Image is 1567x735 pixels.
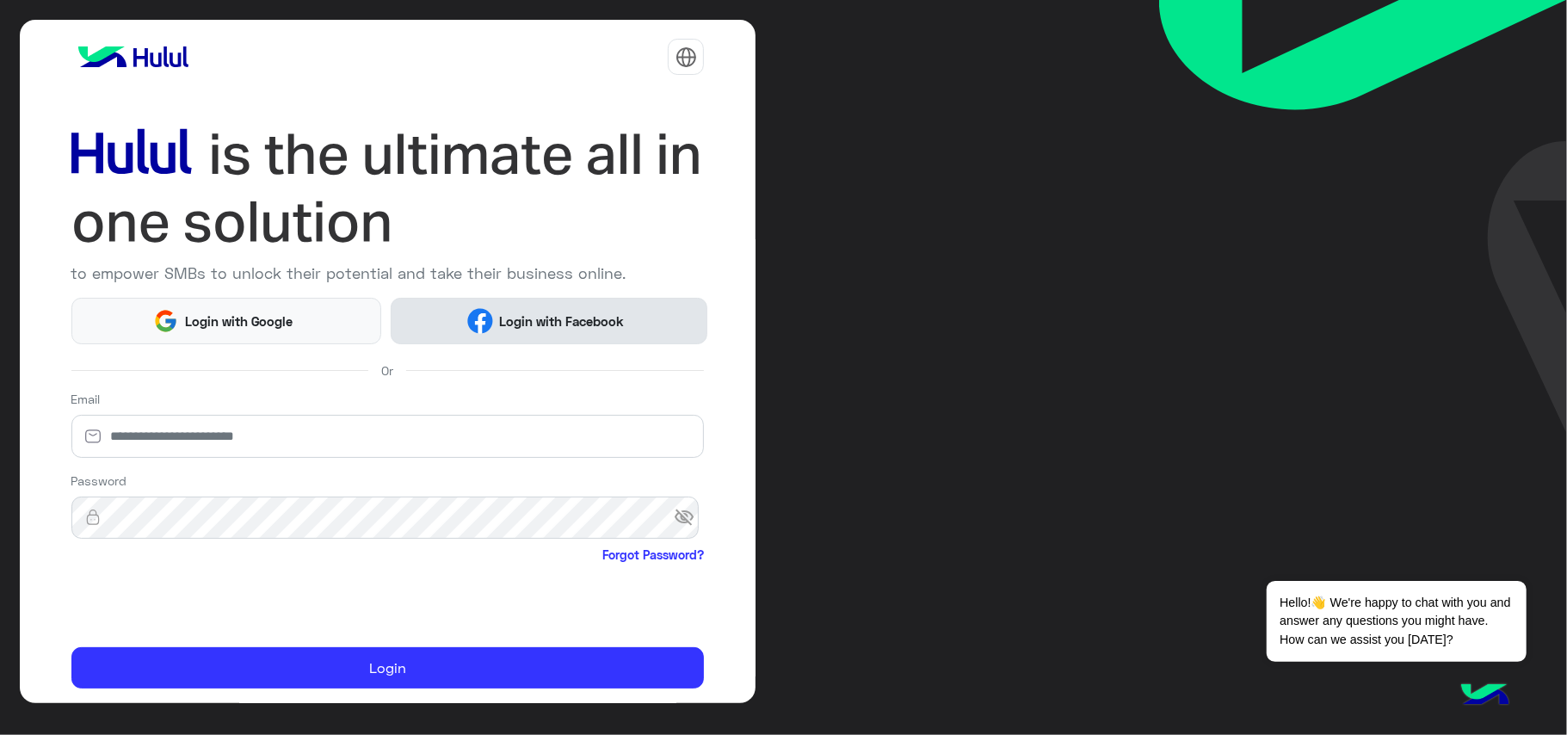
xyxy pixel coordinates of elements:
[676,46,697,68] img: tab
[602,546,704,564] a: Forgot Password?
[386,701,464,717] a: Terms of use
[464,701,486,717] span: and
[493,312,631,331] span: Login with Facebook
[71,647,705,689] button: Login
[71,40,195,74] img: logo
[71,509,114,526] img: lock
[71,567,333,634] iframe: reCAPTCHA
[71,428,114,445] img: email
[205,701,386,717] span: By registering, you accept our
[486,701,570,717] a: Privacy Policy
[467,308,493,334] img: Facebook
[381,361,393,380] span: Or
[71,472,127,490] label: Password
[1455,666,1515,726] img: hulul-logo.png
[71,262,705,285] p: to empower SMBs to unlock their potential and take their business online.
[153,308,179,334] img: Google
[71,298,381,343] button: Login with Google
[71,390,101,408] label: Email
[178,312,299,331] span: Login with Google
[71,120,705,256] img: hululLoginTitle_EN.svg
[391,298,707,343] button: Login with Facebook
[674,503,705,534] span: visibility_off
[1267,581,1526,662] span: Hello!👋 We're happy to chat with you and answer any questions you might have. How can we assist y...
